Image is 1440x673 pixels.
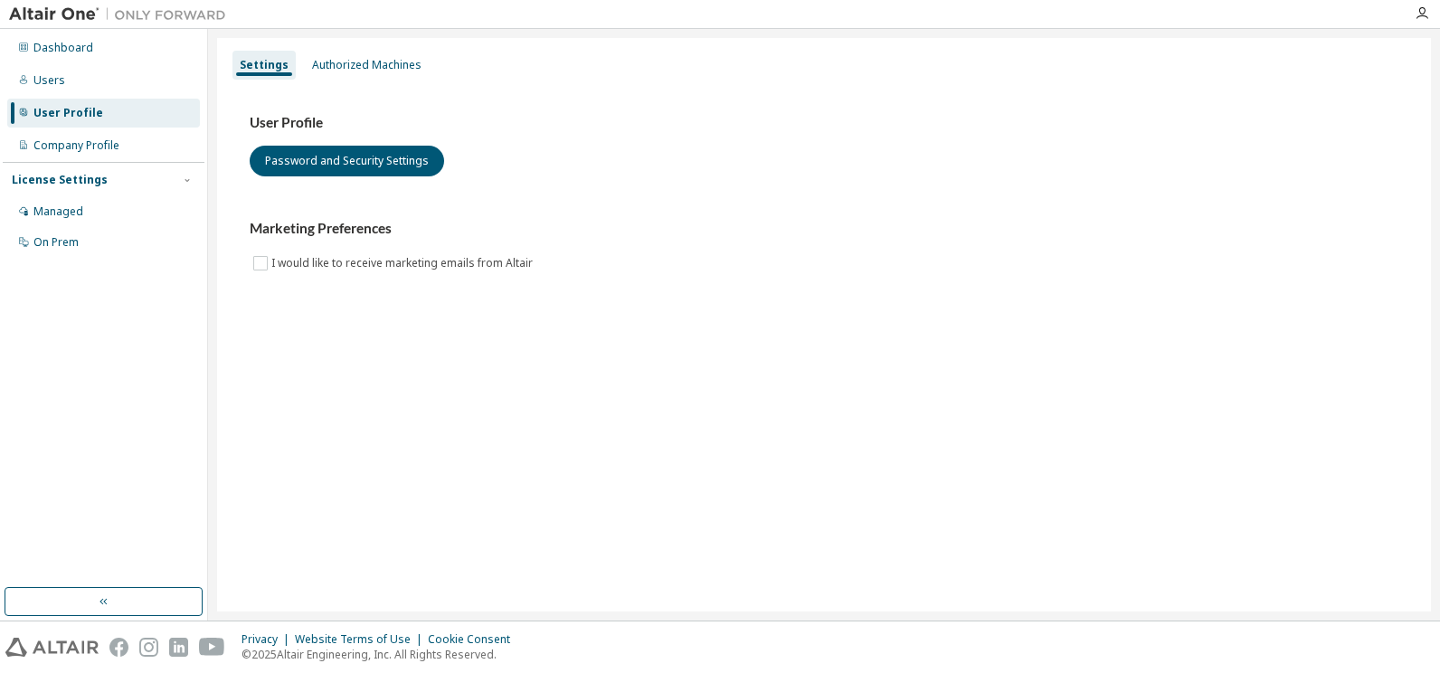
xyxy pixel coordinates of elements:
div: Company Profile [33,138,119,153]
img: altair_logo.svg [5,638,99,657]
div: Settings [240,58,289,72]
div: Privacy [242,632,295,647]
div: Users [33,73,65,88]
img: youtube.svg [199,638,225,657]
img: linkedin.svg [169,638,188,657]
div: On Prem [33,235,79,250]
button: Password and Security Settings [250,146,444,176]
div: Dashboard [33,41,93,55]
p: © 2025 Altair Engineering, Inc. All Rights Reserved. [242,647,521,662]
div: Cookie Consent [428,632,521,647]
h3: Marketing Preferences [250,220,1398,238]
img: instagram.svg [139,638,158,657]
div: Managed [33,204,83,219]
div: Authorized Machines [312,58,422,72]
img: facebook.svg [109,638,128,657]
h3: User Profile [250,114,1398,132]
img: Altair One [9,5,235,24]
div: Website Terms of Use [295,632,428,647]
div: User Profile [33,106,103,120]
div: License Settings [12,173,108,187]
label: I would like to receive marketing emails from Altair [271,252,536,274]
